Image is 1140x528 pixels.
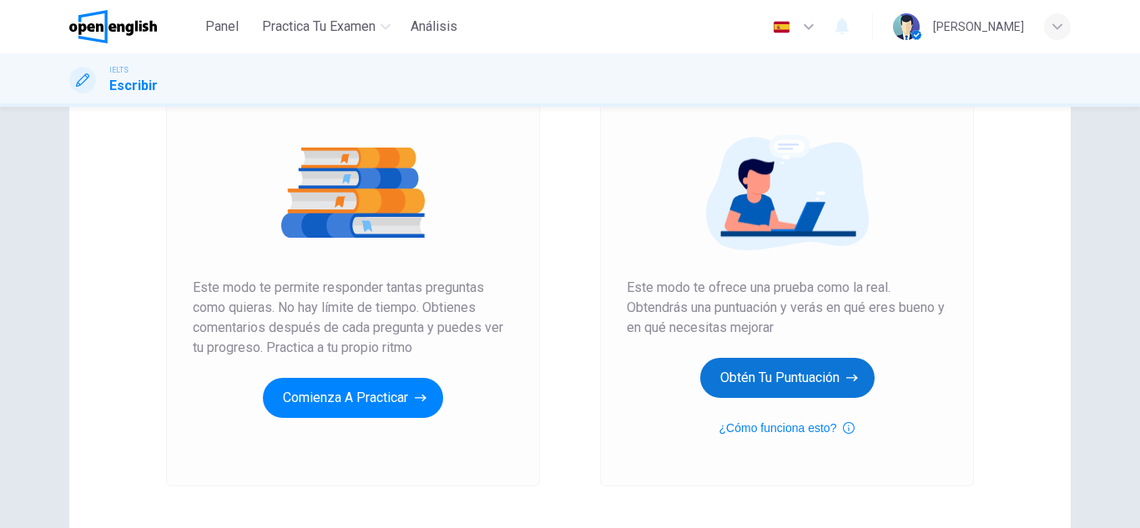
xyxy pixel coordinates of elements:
img: OpenEnglish logo [69,10,157,43]
img: Profile picture [893,13,920,40]
h1: Escribir [109,76,158,96]
button: Comienza a practicar [263,378,443,418]
span: IELTS [109,64,129,76]
span: Panel [205,17,239,37]
button: Obtén tu puntuación [700,358,875,398]
button: ¿Cómo funciona esto? [719,418,855,438]
a: OpenEnglish logo [69,10,195,43]
span: Este modo te ofrece una prueba como la real. Obtendrás una puntuación y verás en qué eres bueno y... [627,278,947,338]
button: Practica tu examen [255,12,397,42]
button: Panel [195,12,249,42]
img: es [771,21,792,33]
button: Análisis [404,12,464,42]
span: Este modo te permite responder tantas preguntas como quieras. No hay límite de tiempo. Obtienes c... [193,278,513,358]
span: Análisis [411,17,457,37]
span: Practica tu examen [262,17,376,37]
div: [PERSON_NAME] [933,17,1024,37]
